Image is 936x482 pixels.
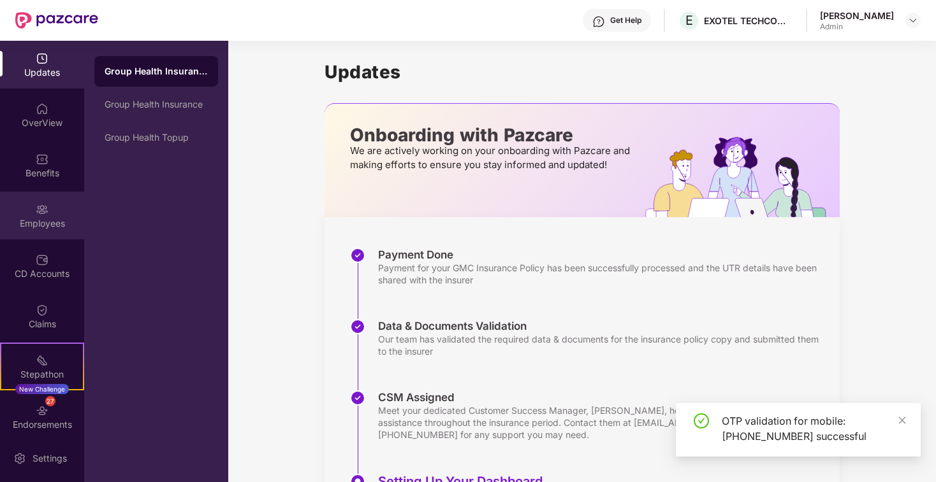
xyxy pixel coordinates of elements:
[704,15,793,27] div: EXOTEL TECHCOM PRIVATE LIMITED
[15,12,98,29] img: New Pazcare Logo
[105,132,208,143] div: Group Health Topup
[694,413,709,429] span: check-circle
[685,13,693,28] span: E
[45,396,55,406] div: 27
[36,203,48,216] img: svg+xml;base64,PHN2ZyBpZD0iRW1wbG95ZWVzIiB4bWxucz0iaHR0cDovL3d3dy53My5vcmcvMjAwMC9zdmciIHdpZHRoPS...
[378,262,827,286] div: Payment for your GMC Insurance Policy has been successfully processed and the UTR details have be...
[36,354,48,367] img: svg+xml;base64,PHN2ZyB4bWxucz0iaHR0cDovL3d3dy53My5vcmcvMjAwMC9zdmciIHdpZHRoPSIyMSIgaGVpZ2h0PSIyMC...
[36,404,48,417] img: svg+xml;base64,PHN2ZyBpZD0iRW5kb3JzZW1lbnRzIiB4bWxucz0iaHR0cDovL3d3dy53My5vcmcvMjAwMC9zdmciIHdpZH...
[29,452,71,465] div: Settings
[36,153,48,166] img: svg+xml;base64,PHN2ZyBpZD0iQmVuZWZpdHMiIHhtbG5zPSJodHRwOi8vd3d3LnczLm9yZy8yMDAwL3N2ZyIgd2lkdGg9Ij...
[36,253,48,266] img: svg+xml;base64,PHN2ZyBpZD0iQ0RfQWNjb3VudHMiIGRhdGEtbmFtZT0iQ0QgQWNjb3VudHMiIHhtbG5zPSJodHRwOi8vd3...
[36,304,48,316] img: svg+xml;base64,PHN2ZyBpZD0iQ2xhaW0iIHhtbG5zPSJodHRwOi8vd3d3LnczLm9yZy8yMDAwL3N2ZyIgd2lkdGg9IjIwIi...
[722,413,905,444] div: OTP validation for mobile: [PHONE_NUMBER] successful
[350,129,634,141] p: Onboarding with Pazcare
[908,15,918,25] img: svg+xml;base64,PHN2ZyBpZD0iRHJvcGRvd24tMzJ4MzIiIHhtbG5zPSJodHRwOi8vd3d3LnczLm9yZy8yMDAwL3N2ZyIgd2...
[378,319,827,333] div: Data & Documents Validation
[1,368,83,381] div: Stepathon
[350,390,365,406] img: svg+xml;base64,PHN2ZyBpZD0iU3RlcC1Eb25lLTMyeDMyIiB4bWxucz0iaHR0cDovL3d3dy53My5vcmcvMjAwMC9zdmciIH...
[36,103,48,115] img: svg+xml;base64,PHN2ZyBpZD0iSG9tZSIgeG1sbnM9Imh0dHA6Ly93d3cudzMub3JnLzIwMDAvc3ZnIiB3aWR0aD0iMjAiIG...
[350,248,365,263] img: svg+xml;base64,PHN2ZyBpZD0iU3RlcC1Eb25lLTMyeDMyIiB4bWxucz0iaHR0cDovL3d3dy53My5vcmcvMjAwMC9zdmciIH...
[13,452,26,465] img: svg+xml;base64,PHN2ZyBpZD0iU2V0dGluZy0yMHgyMCIgeG1sbnM9Imh0dHA6Ly93d3cudzMub3JnLzIwMDAvc3ZnIiB3aW...
[898,416,907,425] span: close
[105,99,208,110] div: Group Health Insurance
[378,333,827,357] div: Our team has validated the required data & documents for the insurance policy copy and submitted ...
[350,144,634,172] p: We are actively working on your onboarding with Pazcare and making efforts to ensure you stay inf...
[36,52,48,65] img: svg+xml;base64,PHN2ZyBpZD0iVXBkYXRlZCIgeG1sbnM9Imh0dHA6Ly93d3cudzMub3JnLzIwMDAvc3ZnIiB3aWR0aD0iMj...
[378,404,827,441] div: Meet your dedicated Customer Success Manager, [PERSON_NAME], here to provide updates and assistan...
[325,61,840,83] h1: Updates
[350,319,365,334] img: svg+xml;base64,PHN2ZyBpZD0iU3RlcC1Eb25lLTMyeDMyIiB4bWxucz0iaHR0cDovL3d3dy53My5vcmcvMjAwMC9zdmciIH...
[15,384,69,394] div: New Challenge
[592,15,605,28] img: svg+xml;base64,PHN2ZyBpZD0iSGVscC0zMngzMiIgeG1sbnM9Imh0dHA6Ly93d3cudzMub3JnLzIwMDAvc3ZnIiB3aWR0aD...
[645,137,840,217] img: hrOnboarding
[378,248,827,262] div: Payment Done
[610,15,641,25] div: Get Help
[820,22,894,32] div: Admin
[378,390,827,404] div: CSM Assigned
[105,65,208,78] div: Group Health Insurance
[820,10,894,22] div: [PERSON_NAME]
